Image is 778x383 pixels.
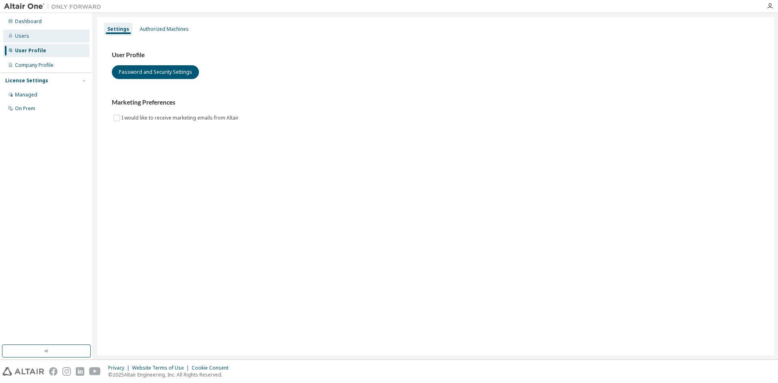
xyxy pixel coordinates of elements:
p: © 2025 Altair Engineering, Inc. All Rights Reserved. [108,371,233,378]
div: Cookie Consent [192,365,233,371]
div: Company Profile [15,62,53,68]
div: License Settings [5,77,48,84]
div: Settings [107,26,129,32]
img: Altair One [4,2,105,11]
div: Authorized Machines [140,26,189,32]
div: Dashboard [15,18,42,25]
div: Privacy [108,365,132,371]
div: Managed [15,92,37,98]
div: On Prem [15,105,35,112]
div: Website Terms of Use [132,365,192,371]
img: altair_logo.svg [2,367,44,376]
label: I would like to receive marketing emails from Altair [122,113,240,123]
img: linkedin.svg [76,367,84,376]
div: Users [15,33,29,39]
img: facebook.svg [49,367,58,376]
h3: User Profile [112,51,759,59]
h3: Marketing Preferences [112,98,759,107]
button: Password and Security Settings [112,65,199,79]
div: User Profile [15,47,46,54]
img: youtube.svg [89,367,101,376]
img: instagram.svg [62,367,71,376]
